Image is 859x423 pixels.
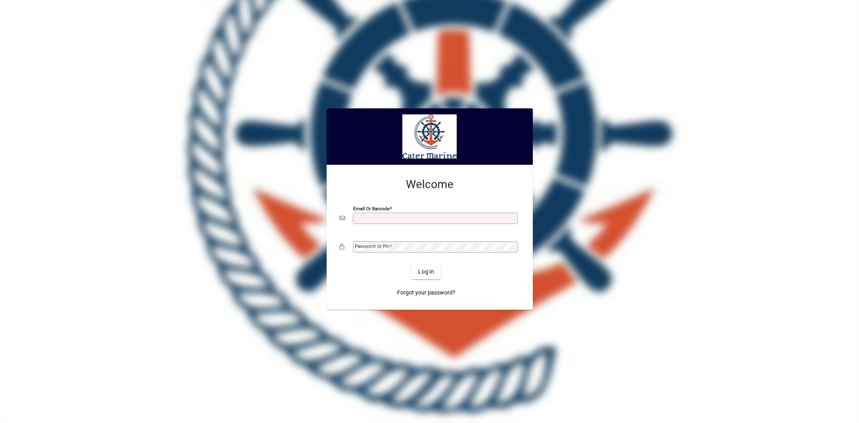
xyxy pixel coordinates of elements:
[397,288,455,297] span: Forgot your password?
[339,178,520,191] h2: Welcome
[412,265,441,279] button: Login
[355,243,389,249] mat-label: Password or Pin
[394,286,459,300] a: Forgot your password?
[353,205,389,211] mat-label: Email or Barcode
[418,267,435,276] span: Login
